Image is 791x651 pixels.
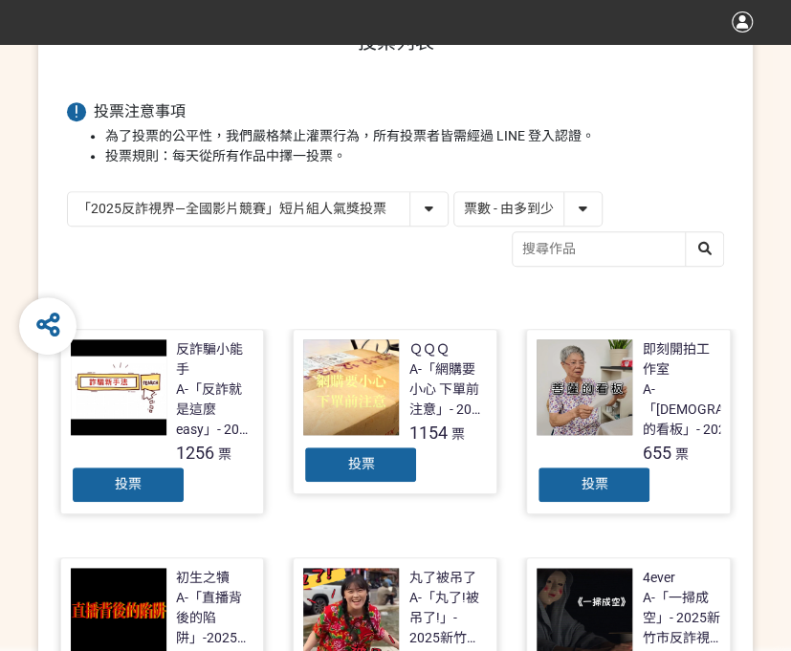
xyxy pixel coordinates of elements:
div: 4ever [642,568,674,588]
a: 即刻開拍工作室A-「[DEMOGRAPHIC_DATA]的看板」- 2025新竹市反詐視界影片徵件655票投票 [526,329,731,514]
div: 丸了被吊了 [408,568,475,588]
span: 票 [674,446,688,462]
a: ＱＱＱA-「網購要小心 下單前注意」- 2025新竹市反詐視界影片徵件1154票投票 [293,329,497,494]
span: 投票 [581,476,607,491]
a: 反詐騙小能手A-「反詐就是這麼easy」- 2025新竹市反詐視界影片徵件1256票投票 [60,329,265,514]
input: 搜尋作品 [513,232,723,266]
span: 655 [642,443,670,463]
span: 1154 [408,423,447,443]
div: ＱＱＱ [408,339,449,359]
span: 票 [218,446,231,462]
div: A-「直播背後的陷阱」-2025新竹市反詐視界影片徵件 [176,588,254,648]
div: A-「一掃成空」- 2025新竹市反詐視界影片徵件 [642,588,720,648]
div: A-「反詐就是這麼easy」- 2025新竹市反詐視界影片徵件 [176,380,254,440]
span: 投票 [347,456,374,471]
span: 投票注意事項 [94,102,186,120]
div: 即刻開拍工作室 [642,339,720,380]
div: 初生之犢 [176,568,230,588]
li: 為了投票的公平性，我們嚴格禁止灌票行為，所有投票者皆需經過 LINE 登入認證。 [105,126,724,146]
span: 投票 [115,476,142,491]
li: 投票規則：每天從所有作品中擇一投票。 [105,146,724,166]
div: 反詐騙小能手 [176,339,254,380]
div: A-「丸了!被吊了!」- 2025新竹市反詐視界影片徵件 [408,588,487,648]
div: A-「網購要小心 下單前注意」- 2025新竹市反詐視界影片徵件 [408,359,487,420]
span: 票 [450,426,464,442]
span: 1256 [176,443,214,463]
